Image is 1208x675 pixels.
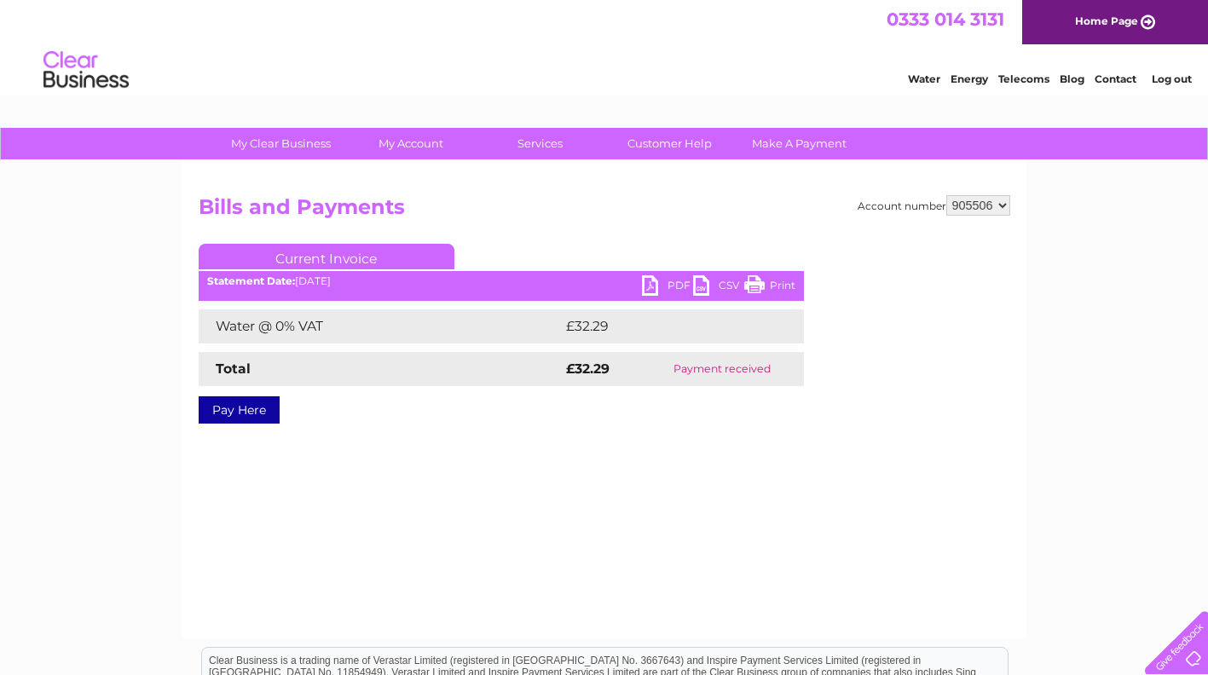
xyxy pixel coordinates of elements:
a: PDF [642,275,693,300]
a: Customer Help [599,128,740,159]
a: Log out [1152,72,1192,85]
strong: Total [216,361,251,377]
img: logo.png [43,44,130,96]
a: Current Invoice [199,244,454,269]
a: Blog [1060,72,1084,85]
a: Energy [951,72,988,85]
a: Telecoms [998,72,1049,85]
strong: £32.29 [566,361,610,377]
a: Make A Payment [729,128,870,159]
a: Pay Here [199,396,280,424]
a: My Clear Business [211,128,351,159]
td: Payment received [641,352,803,386]
b: Statement Date: [207,274,295,287]
div: [DATE] [199,275,804,287]
a: Contact [1095,72,1136,85]
div: Clear Business is a trading name of Verastar Limited (registered in [GEOGRAPHIC_DATA] No. 3667643... [202,9,1008,83]
a: Print [744,275,795,300]
td: Water @ 0% VAT [199,309,562,343]
a: 0333 014 3131 [887,9,1004,30]
h2: Bills and Payments [199,195,1010,228]
td: £32.29 [562,309,769,343]
a: Water [908,72,940,85]
a: CSV [693,275,744,300]
a: Services [470,128,610,159]
div: Account number [858,195,1010,216]
a: My Account [340,128,481,159]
